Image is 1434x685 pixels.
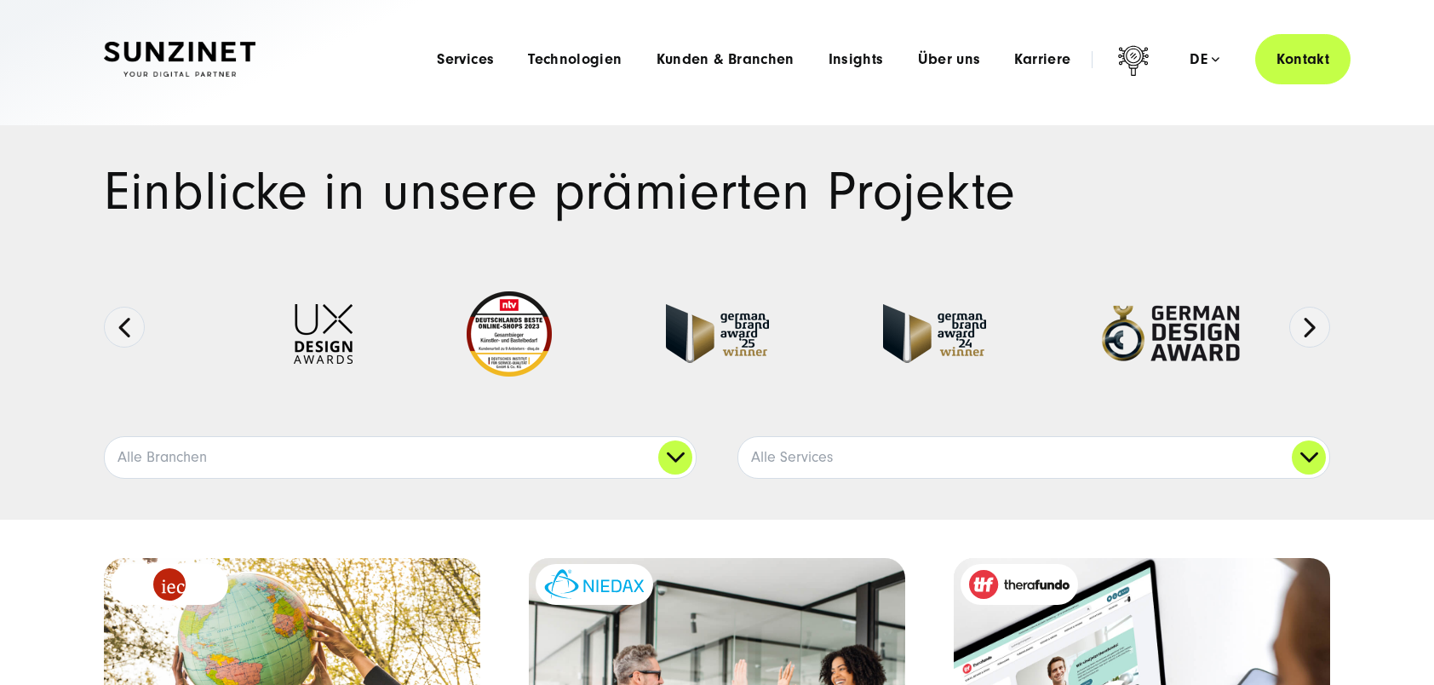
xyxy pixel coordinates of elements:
h1: Einblicke in unsere prämierten Projekte [104,166,1330,218]
img: German-Brand-Award - fullservice digital agentur SUNZINET [883,304,986,363]
img: UX-Design-Awards - fullservice digital agentur SUNZINET [294,304,353,364]
img: logo_IEC [153,568,186,601]
a: Alle Services [738,437,1329,478]
button: Next [1289,307,1330,348]
img: German-Design-Award - fullservice digital agentur SUNZINET [1100,304,1241,363]
img: SUNZINET Full Service Digital Agentur [104,42,255,78]
a: Technologien [528,51,622,68]
button: Previous [104,307,145,348]
a: Über uns [918,51,981,68]
img: niedax-logo [544,569,645,599]
div: de [1190,51,1219,68]
a: Karriere [1014,51,1070,68]
img: therafundo_10-2024_logo_2c [969,570,1070,599]
a: Insights [829,51,884,68]
a: Kunden & Branchen [657,51,794,68]
a: Alle Branchen [105,437,696,478]
img: Deutschlands beste Online Shops 2023 - boesner - Kunde - SUNZINET [467,291,552,377]
a: Services [437,51,494,68]
a: Kontakt [1255,34,1351,84]
img: German Brand Award winner 2025 - Full Service Digital Agentur SUNZINET [666,304,769,363]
